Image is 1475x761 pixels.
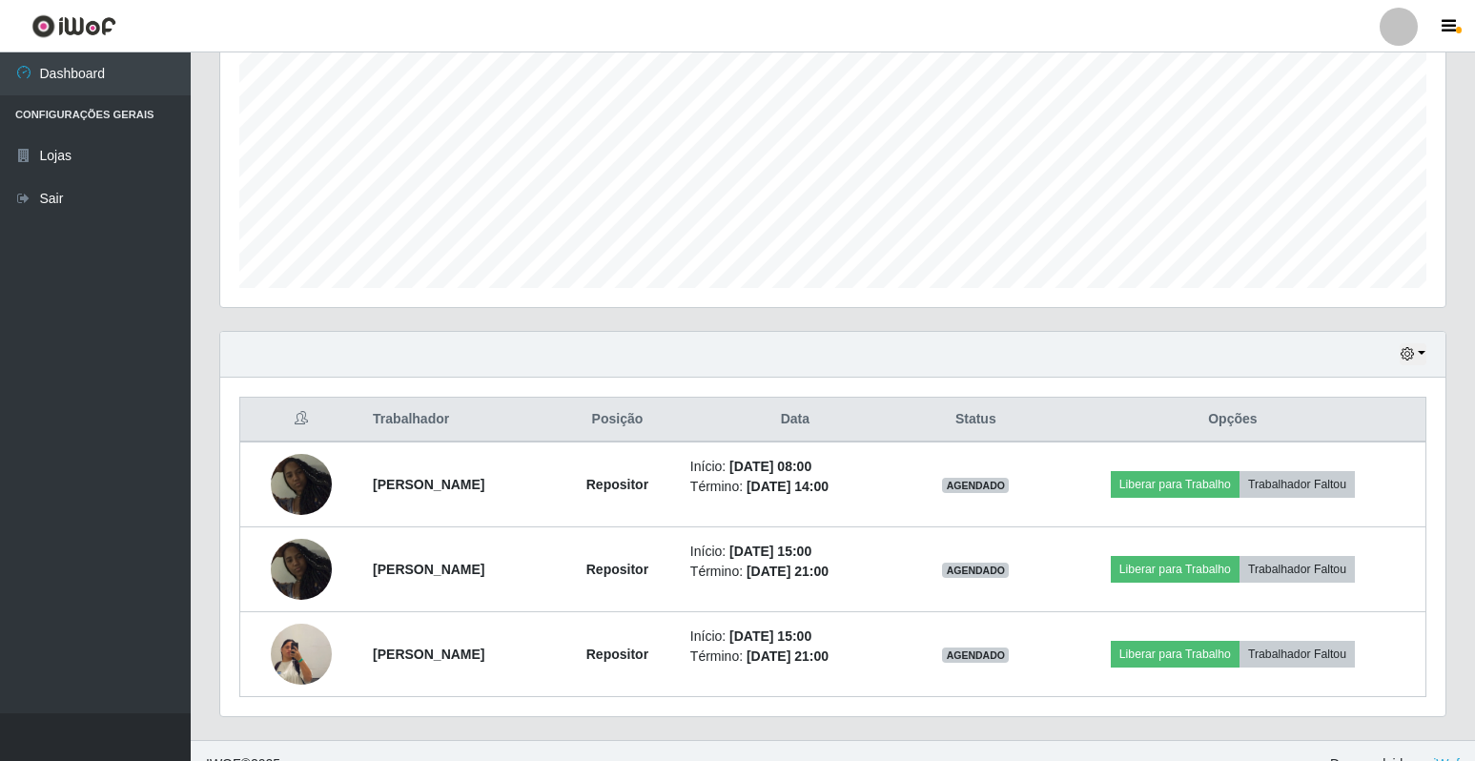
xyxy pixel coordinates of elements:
[1111,641,1239,668] button: Liberar para Trabalho
[586,562,648,577] strong: Repositor
[361,398,556,442] th: Trabalhador
[942,563,1009,578] span: AGENDADO
[1239,556,1355,583] button: Trabalhador Faltou
[690,562,900,582] li: Término:
[690,627,900,647] li: Início:
[271,454,332,515] img: 1754244983341.jpeg
[942,478,1009,493] span: AGENDADO
[729,459,811,474] time: [DATE] 08:00
[1239,471,1355,498] button: Trabalhador Faltou
[1239,641,1355,668] button: Trabalhador Faltou
[373,562,484,577] strong: [PERSON_NAME]
[690,457,900,477] li: Início:
[586,477,648,492] strong: Repositor
[747,479,829,494] time: [DATE] 14:00
[942,648,1009,663] span: AGENDADO
[556,398,679,442] th: Posição
[271,539,332,600] img: 1754244983341.jpeg
[690,647,900,667] li: Término:
[729,544,811,559] time: [DATE] 15:00
[912,398,1040,442] th: Status
[373,477,484,492] strong: [PERSON_NAME]
[690,477,900,497] li: Término:
[1111,556,1239,583] button: Liberar para Trabalho
[729,628,811,644] time: [DATE] 15:00
[373,647,484,662] strong: [PERSON_NAME]
[690,542,900,562] li: Início:
[586,647,648,662] strong: Repositor
[1040,398,1426,442] th: Opções
[747,564,829,579] time: [DATE] 21:00
[1111,471,1239,498] button: Liberar para Trabalho
[747,648,829,664] time: [DATE] 21:00
[679,398,912,442] th: Data
[31,14,116,38] img: CoreUI Logo
[271,600,332,709] img: 1754244440146.jpeg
